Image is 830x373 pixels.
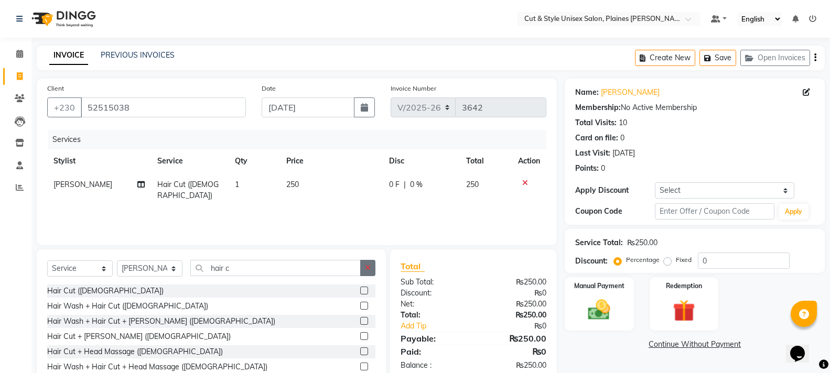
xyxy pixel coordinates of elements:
[620,133,624,144] div: 0
[101,50,175,60] a: PREVIOUS INVOICES
[575,185,655,196] div: Apply Discount
[393,360,473,371] div: Balance :
[49,46,88,65] a: INVOICE
[740,50,810,66] button: Open Invoices
[262,84,276,93] label: Date
[389,179,400,190] span: 0 F
[567,339,823,350] a: Continue Without Payment
[612,148,635,159] div: [DATE]
[473,345,554,358] div: ₨0
[391,84,436,93] label: Invoice Number
[393,277,473,288] div: Sub Total:
[635,50,695,66] button: Create New
[410,179,423,190] span: 0 %
[575,148,610,159] div: Last Visit:
[575,237,623,248] div: Service Total:
[655,203,774,220] input: Enter Offer / Coupon Code
[786,331,820,363] iframe: chat widget
[466,180,479,189] span: 250
[157,180,219,200] span: Hair Cut ([DEMOGRAPHIC_DATA])
[666,297,702,324] img: _gift.svg
[393,321,487,332] a: Add Tip
[575,102,621,113] div: Membership:
[575,206,655,217] div: Coupon Code
[393,310,473,321] div: Total:
[575,256,608,267] div: Discount:
[487,321,554,332] div: ₨0
[48,130,554,149] div: Services
[575,117,617,128] div: Total Visits:
[460,149,512,173] th: Total
[473,299,554,310] div: ₨250.00
[601,163,605,174] div: 0
[779,204,809,220] button: Apply
[401,261,425,272] span: Total
[473,277,554,288] div: ₨250.00
[627,237,657,248] div: ₨250.00
[699,50,736,66] button: Save
[47,331,231,342] div: Hair Cut + [PERSON_NAME] ([DEMOGRAPHIC_DATA])
[190,260,361,276] input: Search or Scan
[666,281,702,291] label: Redemption
[286,180,299,189] span: 250
[393,332,473,345] div: Payable:
[47,149,151,173] th: Stylist
[626,255,660,265] label: Percentage
[151,149,229,173] th: Service
[280,149,383,173] th: Price
[81,97,246,117] input: Search by Name/Mobile/Email/Code
[47,84,64,93] label: Client
[235,180,239,189] span: 1
[581,297,617,323] img: _cash.svg
[47,301,208,312] div: Hair Wash + Hair Cut ([DEMOGRAPHIC_DATA])
[575,87,599,98] div: Name:
[473,310,554,321] div: ₨250.00
[473,288,554,299] div: ₨0
[404,179,406,190] span: |
[473,360,554,371] div: ₨250.00
[676,255,692,265] label: Fixed
[574,281,624,291] label: Manual Payment
[383,149,460,173] th: Disc
[619,117,627,128] div: 10
[575,163,599,174] div: Points:
[575,102,814,113] div: No Active Membership
[47,361,267,372] div: Hair Wash + Hair Cut + Head Massage ([DEMOGRAPHIC_DATA])
[575,133,618,144] div: Card on file:
[53,180,112,189] span: [PERSON_NAME]
[27,4,99,34] img: logo
[393,288,473,299] div: Discount:
[229,149,280,173] th: Qty
[47,286,164,297] div: Hair Cut ([DEMOGRAPHIC_DATA])
[473,332,554,345] div: ₨250.00
[47,316,275,327] div: Hair Wash + Hair Cut + [PERSON_NAME] ([DEMOGRAPHIC_DATA])
[512,149,546,173] th: Action
[393,345,473,358] div: Paid:
[47,97,82,117] button: +230
[47,346,223,357] div: Hair Cut + Head Massage ([DEMOGRAPHIC_DATA])
[601,87,660,98] a: [PERSON_NAME]
[393,299,473,310] div: Net:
